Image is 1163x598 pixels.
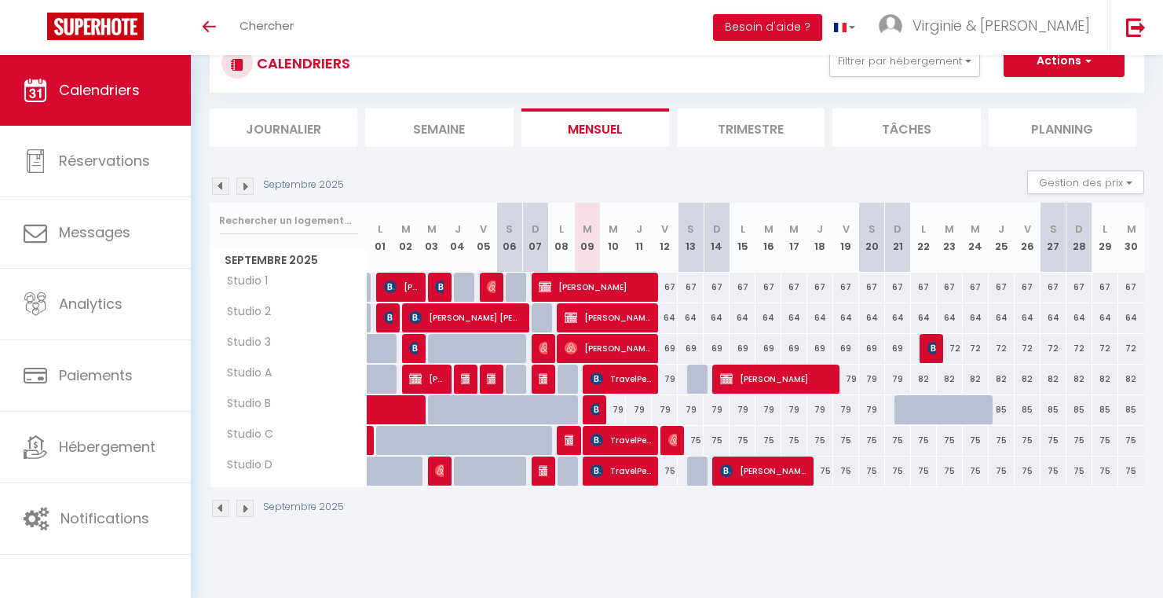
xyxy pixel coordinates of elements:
abbr: S [506,222,513,237]
th: 22 [911,203,937,273]
span: TravelPerk S.L.U. [591,425,651,455]
abbr: M [427,222,437,237]
span: [PERSON_NAME] [PERSON_NAME] [PERSON_NAME] Moinard [435,456,444,486]
div: 75 [937,426,963,455]
div: 72 [1015,334,1040,363]
abbr: D [1075,222,1083,237]
div: 67 [755,273,781,302]
img: ... [879,14,902,38]
th: 27 [1040,203,1066,273]
span: Virginie & [PERSON_NAME] [912,16,1090,35]
th: 17 [781,203,807,273]
abbr: M [789,222,799,237]
div: 75 [885,426,911,455]
h3: CALENDRIERS [253,46,350,81]
th: 12 [652,203,678,273]
th: 16 [755,203,781,273]
div: 72 [1092,334,1118,363]
div: 67 [704,273,730,302]
div: 64 [678,303,704,332]
span: [PERSON_NAME] [720,456,806,486]
button: Ouvrir le widget de chat LiveChat [13,6,60,53]
span: Analytics [59,294,123,314]
div: 75 [781,426,807,455]
div: 64 [1015,303,1040,332]
span: [PERSON_NAME] [487,364,496,394]
th: 08 [548,203,574,273]
div: 72 [1118,334,1144,363]
th: 01 [368,203,393,273]
div: 79 [678,395,704,424]
th: 13 [678,203,704,273]
abbr: M [764,222,774,237]
span: [PERSON_NAME] [PERSON_NAME] [409,303,521,332]
div: 79 [704,395,730,424]
span: [PERSON_NAME] [565,333,651,363]
div: 67 [781,273,807,302]
div: 75 [755,426,781,455]
div: 72 [1066,334,1092,363]
th: 19 [833,203,859,273]
span: Studio B [213,395,275,413]
span: [PERSON_NAME] [565,303,651,332]
span: Studio A [213,365,276,382]
div: 79 [859,395,885,424]
li: Mensuel [521,108,669,147]
div: 67 [678,273,704,302]
div: 85 [1118,395,1144,424]
div: 75 [730,426,755,455]
div: 79 [833,395,859,424]
div: 85 [1092,395,1118,424]
th: 07 [522,203,548,273]
span: [PERSON_NAME] [539,333,547,363]
abbr: D [532,222,539,237]
span: Hébergement [59,437,155,457]
th: 04 [444,203,470,273]
div: 69 [704,334,730,363]
div: 69 [678,334,704,363]
div: 67 [1040,273,1066,302]
th: 03 [419,203,444,273]
button: Gestion des prix [1027,171,1144,194]
div: 79 [652,365,678,394]
div: 72 [1040,334,1066,363]
li: Trimestre [677,108,825,147]
div: 82 [911,365,937,394]
th: 29 [1092,203,1118,273]
th: 02 [393,203,419,273]
div: 75 [885,457,911,486]
span: Chercher [240,17,294,34]
abbr: L [741,222,745,237]
abbr: S [687,222,694,237]
div: 64 [833,303,859,332]
th: 10 [600,203,626,273]
li: Journalier [210,108,357,147]
div: 82 [1066,365,1092,394]
div: 64 [730,303,755,332]
div: 75 [807,426,833,455]
th: 18 [807,203,833,273]
div: 67 [807,273,833,302]
abbr: V [480,222,487,237]
span: [PERSON_NAME] [435,272,444,302]
span: TravelPerk S.L.U. [591,364,651,394]
th: 21 [885,203,911,273]
span: [PERSON_NAME] [668,425,677,455]
p: Septembre 2025 [263,178,344,193]
span: [PERSON_NAME] [384,303,393,332]
div: 75 [833,457,859,486]
span: Domitille Guinet [539,456,547,486]
div: 64 [1040,303,1066,332]
div: 79 [626,395,652,424]
div: 64 [963,303,989,332]
abbr: L [559,222,564,237]
button: Besoin d'aide ? [713,14,822,41]
div: 75 [937,457,963,486]
div: 64 [652,303,678,332]
th: 28 [1066,203,1092,273]
div: 79 [652,395,678,424]
li: Semaine [365,108,513,147]
div: 75 [1040,426,1066,455]
div: 79 [833,365,859,394]
div: 79 [600,395,626,424]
